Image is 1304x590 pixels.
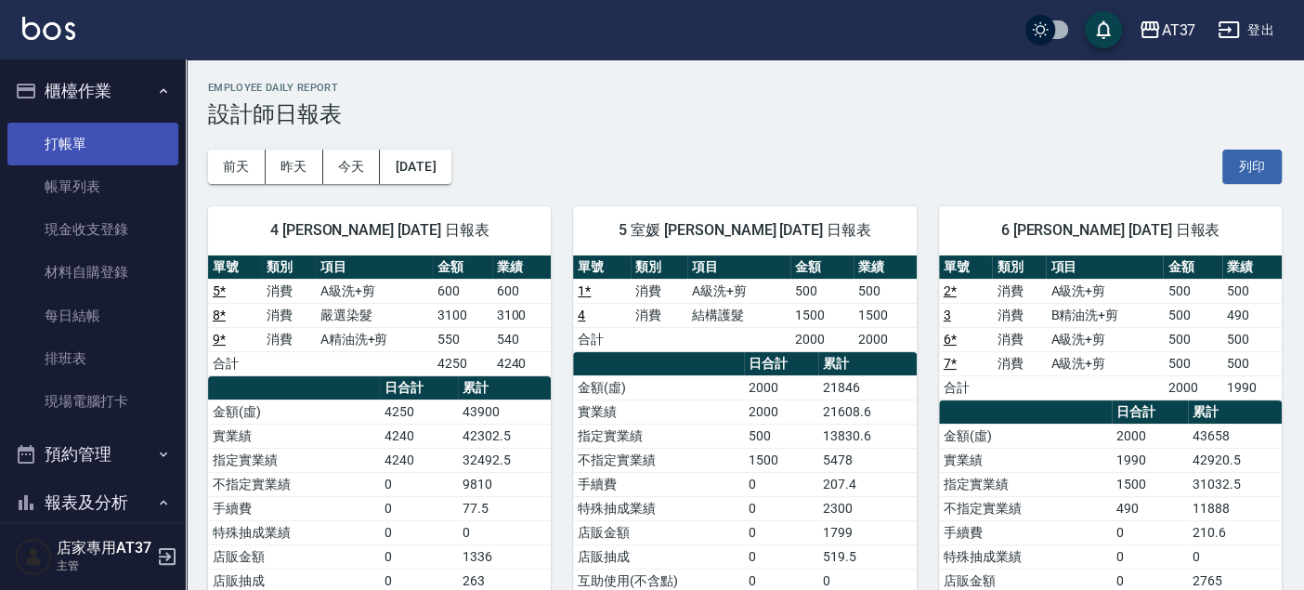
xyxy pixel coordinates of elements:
td: 1336 [458,544,551,569]
td: 指定實業績 [573,424,743,448]
th: 業績 [492,256,552,280]
th: 項目 [687,256,790,280]
td: 600 [433,279,492,303]
td: 519.5 [818,544,916,569]
h2: Employee Daily Report [208,82,1282,94]
td: 指定實業績 [939,472,1112,496]
td: 0 [744,520,819,544]
td: 0 [458,520,551,544]
td: 13830.6 [818,424,916,448]
img: Person [15,538,52,575]
td: 210.6 [1188,520,1282,544]
td: 43900 [458,400,551,424]
td: 3100 [492,303,552,327]
td: 消費 [992,303,1046,327]
td: 207.4 [818,472,916,496]
th: 累計 [458,376,551,400]
table: a dense table [939,256,1282,400]
td: 2000 [744,375,819,400]
td: A級洗+剪 [316,279,433,303]
td: 結構護髮 [687,303,790,327]
td: 4240 [380,448,458,472]
th: 單號 [208,256,262,280]
td: A級洗+剪 [1046,351,1163,375]
td: 43658 [1188,424,1282,448]
td: 0 [380,544,458,569]
td: 500 [1222,327,1282,351]
td: 1799 [818,520,916,544]
td: 500 [1163,303,1222,327]
td: 消費 [262,303,316,327]
th: 單號 [939,256,993,280]
button: [DATE] [380,150,450,184]
p: 主管 [57,557,151,574]
img: Logo [22,17,75,40]
td: 9810 [458,472,551,496]
span: 5 室媛 [PERSON_NAME] [DATE] 日報表 [595,221,893,240]
td: 0 [1112,544,1188,569]
td: 0 [380,520,458,544]
td: 合計 [208,351,262,375]
td: 消費 [992,279,1046,303]
td: 5478 [818,448,916,472]
td: 540 [492,327,552,351]
td: 11888 [1188,496,1282,520]
td: 32492.5 [458,448,551,472]
td: 0 [380,472,458,496]
td: 實業績 [208,424,380,448]
td: 0 [1112,520,1188,544]
h3: 設計師日報表 [208,101,1282,127]
td: A精油洗+剪 [316,327,433,351]
td: 消費 [262,279,316,303]
span: 6 [PERSON_NAME] [DATE] 日報表 [961,221,1259,240]
td: 21846 [818,375,916,400]
td: 2000 [790,327,854,351]
td: 0 [380,496,458,520]
button: 預約管理 [7,430,178,479]
td: 42302.5 [458,424,551,448]
td: 4250 [433,351,492,375]
h5: 店家專用AT37 [57,539,151,557]
a: 4 [578,308,585,322]
td: 1990 [1112,448,1188,472]
td: 消費 [631,303,687,327]
td: A級洗+剪 [1046,279,1163,303]
td: 消費 [992,327,1046,351]
td: 4250 [380,400,458,424]
button: 列印 [1222,150,1282,184]
td: 500 [1163,351,1222,375]
button: 今天 [323,150,381,184]
td: 500 [1163,279,1222,303]
td: 店販金額 [573,520,743,544]
th: 類別 [992,256,1046,280]
a: 帳單列表 [7,165,178,208]
th: 金額 [433,256,492,280]
button: 登出 [1210,13,1282,47]
th: 日合計 [380,376,458,400]
button: AT37 [1131,11,1203,49]
td: 合計 [939,375,993,400]
td: 2300 [818,496,916,520]
td: 500 [744,424,819,448]
td: 特殊抽成業績 [208,520,380,544]
td: 550 [433,327,492,351]
td: 店販金額 [208,544,380,569]
td: 合計 [573,327,630,351]
td: 1500 [744,448,819,472]
a: 排班表 [7,337,178,380]
td: 實業績 [939,448,1112,472]
td: B精油洗+剪 [1046,303,1163,327]
td: 1990 [1222,375,1282,400]
td: 500 [1163,327,1222,351]
th: 業績 [1222,256,1282,280]
button: 櫃檯作業 [7,67,178,115]
th: 累計 [818,352,916,376]
a: 現金收支登錄 [7,208,178,251]
td: 500 [1222,351,1282,375]
th: 項目 [316,256,433,280]
td: 特殊抽成業績 [573,496,743,520]
a: 材料自購登錄 [7,251,178,294]
td: 4240 [380,424,458,448]
button: 報表及分析 [7,479,178,527]
th: 累計 [1188,400,1282,425]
